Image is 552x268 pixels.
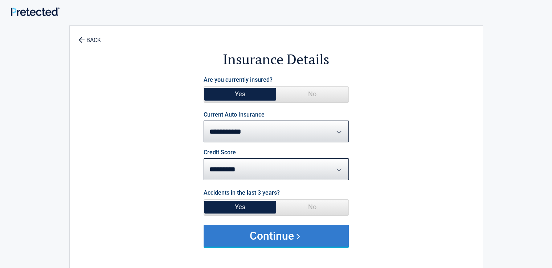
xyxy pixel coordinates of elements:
[204,225,349,247] button: Continue
[110,50,443,69] h2: Insurance Details
[204,75,273,85] label: Are you currently insured?
[77,31,102,43] a: BACK
[276,200,348,214] span: No
[276,87,348,101] span: No
[204,87,276,101] span: Yes
[11,7,60,16] img: Main Logo
[204,200,276,214] span: Yes
[204,150,236,155] label: Credit Score
[204,188,280,198] label: Accidents in the last 3 years?
[204,112,265,118] label: Current Auto Insurance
